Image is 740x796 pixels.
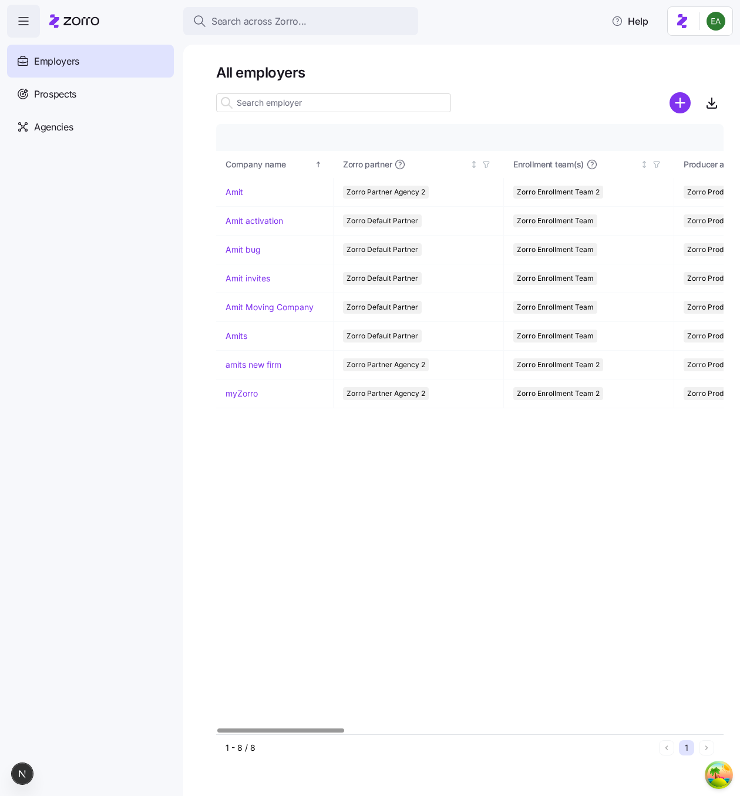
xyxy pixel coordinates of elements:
[216,151,334,178] th: Company nameSorted ascending
[687,272,739,285] span: Zorro Producer
[226,388,258,399] a: myZorro
[226,186,243,198] a: Amit
[517,387,600,400] span: Zorro Enrollment Team 2
[226,158,312,171] div: Company name
[347,301,418,314] span: Zorro Default Partner
[34,120,73,135] span: Agencies
[659,740,674,755] button: Previous page
[602,9,658,33] button: Help
[504,151,674,178] th: Enrollment team(s)Not sorted
[183,7,418,35] button: Search across Zorro...
[211,14,307,29] span: Search across Zorro...
[347,186,425,199] span: Zorro Partner Agency 2
[687,330,739,342] span: Zorro Producer
[7,45,174,78] a: Employers
[226,359,281,371] a: amits new firm
[226,215,283,227] a: Amit activation
[216,63,724,82] h1: All employers
[670,92,691,113] svg: add icon
[470,160,478,169] div: Not sorted
[707,763,731,787] button: Open Tanstack query devtools
[216,93,451,112] input: Search employer
[7,110,174,143] a: Agencies
[687,243,739,256] span: Zorro Producer
[347,243,418,256] span: Zorro Default Partner
[34,54,79,69] span: Employers
[347,214,418,227] span: Zorro Default Partner
[517,186,600,199] span: Zorro Enrollment Team 2
[687,214,739,227] span: Zorro Producer
[707,12,725,31] img: 825f81ac18705407de6586dd0afd9873
[34,87,76,102] span: Prospects
[513,159,584,170] span: Enrollment team(s)
[226,273,270,284] a: Amit invites
[347,330,418,342] span: Zorro Default Partner
[517,301,594,314] span: Zorro Enrollment Team
[517,358,600,371] span: Zorro Enrollment Team 2
[343,159,392,170] span: Zorro partner
[226,330,247,342] a: Amits
[699,740,714,755] button: Next page
[517,330,594,342] span: Zorro Enrollment Team
[226,301,314,313] a: Amit Moving Company
[347,358,425,371] span: Zorro Partner Agency 2
[611,14,648,28] span: Help
[226,742,654,754] div: 1 - 8 / 8
[679,740,694,755] button: 1
[347,272,418,285] span: Zorro Default Partner
[640,160,648,169] div: Not sorted
[347,387,425,400] span: Zorro Partner Agency 2
[334,151,504,178] th: Zorro partnerNot sorted
[314,160,322,169] div: Sorted ascending
[517,214,594,227] span: Zorro Enrollment Team
[687,301,739,314] span: Zorro Producer
[226,244,261,256] a: Amit bug
[517,243,594,256] span: Zorro Enrollment Team
[517,272,594,285] span: Zorro Enrollment Team
[7,78,174,110] a: Prospects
